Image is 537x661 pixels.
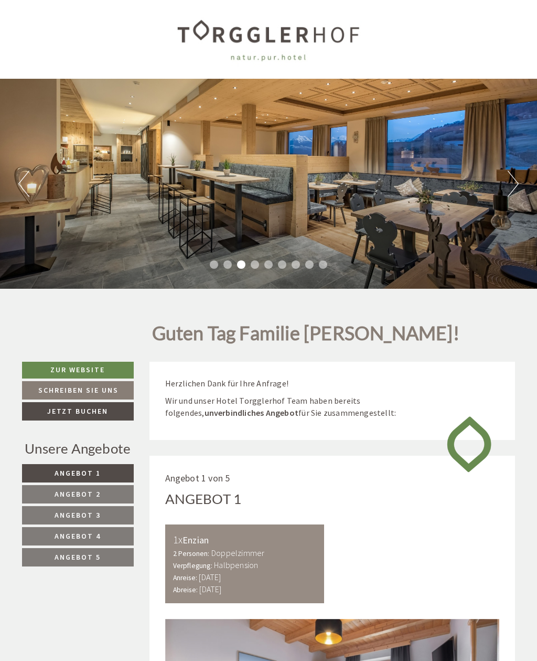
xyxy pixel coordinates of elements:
[165,377,500,390] p: Herzlichen Dank für Ihre Anfrage!
[55,510,101,520] span: Angebot 3
[22,362,134,379] a: Zur Website
[173,561,212,570] small: Verpflegung:
[173,573,198,582] small: Anreise:
[214,560,258,570] b: Halbpension
[272,277,335,295] button: Senden
[22,402,134,421] a: Jetzt buchen
[165,395,500,419] p: Wir und unser Hotel Torgglerhof Team haben bereits folgendes, für Sie zusammengestellt:
[439,407,499,481] img: image
[173,533,182,546] b: 1x
[22,381,134,400] a: Schreiben Sie uns
[55,552,101,562] span: Angebot 5
[211,548,264,558] b: Doppelzimmer
[173,549,210,558] small: 2 Personen:
[199,572,221,582] b: [DATE]
[508,171,519,197] button: Next
[165,472,230,484] span: Angebot 1 von 5
[173,585,198,594] small: Abreise:
[148,8,186,26] div: [DATE]
[55,531,101,541] span: Angebot 4
[205,407,299,418] strong: unverbindliches Angebot
[165,489,242,509] div: Angebot 1
[55,468,101,478] span: Angebot 1
[18,171,29,197] button: Previous
[173,532,317,548] div: Enzian
[16,31,166,39] div: [GEOGRAPHIC_DATA]
[8,29,171,61] div: Guten Tag, wie können wir Ihnen helfen?
[22,439,134,458] div: Unsere Angebote
[152,323,459,349] h1: Guten Tag Familie [PERSON_NAME]!
[16,51,166,59] small: 13:16
[199,584,221,594] b: [DATE]
[55,489,101,499] span: Angebot 2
